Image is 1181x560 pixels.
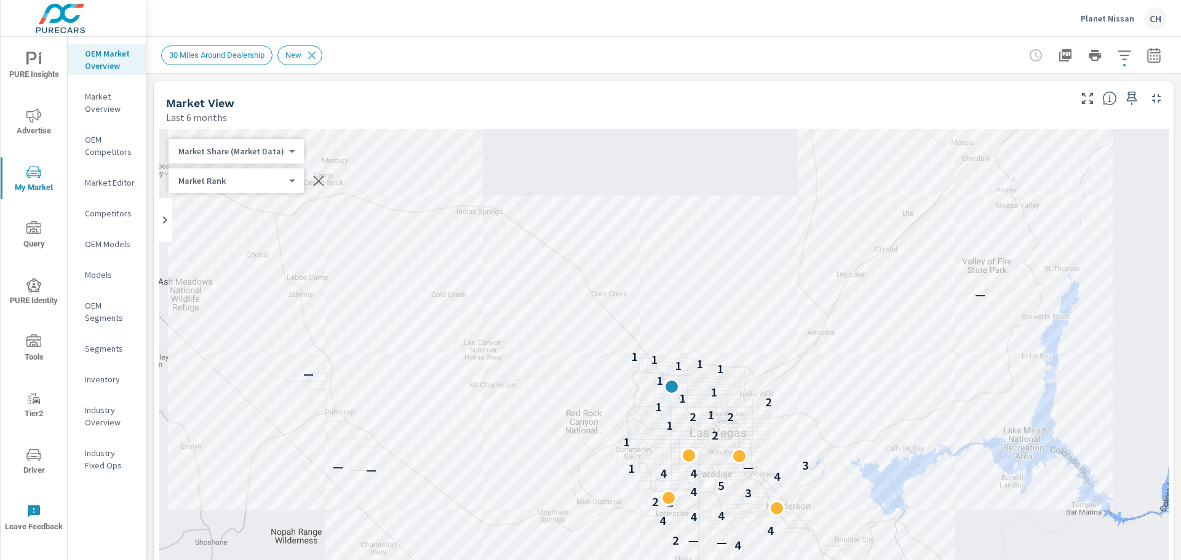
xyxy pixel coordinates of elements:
button: Select Date Range [1142,43,1166,68]
p: 2 [712,428,718,443]
p: 4 [660,466,667,481]
p: Inventory [85,373,136,385]
p: 1 [655,400,662,414]
span: Query [4,221,63,251]
div: Models [68,266,146,284]
p: 1 [628,461,635,476]
p: 4 [718,508,725,523]
div: OEM Segments [68,296,146,327]
div: nav menu [1,37,67,546]
p: — [743,460,754,475]
p: 2 [690,409,696,424]
p: 4 [767,523,774,538]
span: Leave Feedback [4,504,63,534]
div: Market Editor [68,173,146,192]
p: OEM Market Overview [85,47,136,72]
p: 4 [690,510,697,524]
p: 1 [656,373,663,388]
span: My Market [4,165,63,195]
p: 5 [718,478,725,493]
p: Market Share (Market Data) [178,146,284,157]
p: 1 [651,352,658,367]
div: Industry Overview [68,401,146,432]
p: — [333,459,343,474]
p: Market Overview [85,90,136,115]
p: 2 [727,409,734,424]
p: Segments [85,342,136,355]
span: New [278,50,309,60]
p: Competitors [85,207,136,219]
p: Models [85,269,136,281]
div: Market Overview [68,87,146,118]
button: Print Report [1083,43,1107,68]
p: — [688,533,699,548]
h5: Market View [166,97,234,109]
span: Driver [4,448,63,478]
p: 2 [672,533,679,548]
button: Apply Filters [1112,43,1137,68]
p: 4 [690,466,697,481]
p: Industry Fixed Ops [85,447,136,471]
p: 1 [696,357,703,371]
span: Save this to your personalized report [1122,89,1142,108]
p: 1 [679,391,686,406]
p: 3 [802,458,809,473]
span: PURE Identity [4,278,63,308]
div: Competitors [68,204,146,223]
button: "Export Report to PDF" [1053,43,1078,68]
p: 1 [707,408,714,422]
p: 3 [745,486,752,500]
span: Find the biggest opportunities in your market for your inventory. Understand by postal code where... [1102,91,1117,106]
span: PURE Insights [4,52,63,82]
p: 1 [666,418,673,433]
p: 2 [765,395,772,409]
div: OEM Competitors [68,130,146,161]
p: OEM Models [85,238,136,250]
p: 2 [652,494,659,509]
div: Market Share (Market Data) [169,146,294,157]
p: OEM Competitors [85,133,136,158]
p: 4 [659,513,666,528]
p: Industry Overview [85,404,136,428]
p: 1 [717,361,723,376]
button: Make Fullscreen [1078,89,1097,108]
p: 1 [623,435,630,449]
div: OEM Models [68,235,146,253]
p: — [366,462,376,477]
p: 1 [675,358,682,373]
div: OEM Market Overview [68,44,146,75]
p: Market Editor [85,176,136,189]
div: Segments [68,339,146,358]
p: 2 [667,495,674,510]
p: OEM Segments [85,299,136,324]
span: Tier2 [4,391,63,421]
div: New [277,45,322,65]
span: 30 Miles Around Dealership [162,50,272,60]
p: 4 [734,538,741,553]
p: — [717,535,727,550]
p: Market Rank [178,175,284,186]
span: Tools [4,334,63,365]
p: — [303,366,314,381]
div: Industry Fixed Ops [68,444,146,475]
p: 1 [631,349,638,364]
p: 1 [710,385,717,400]
button: Minimize Widget [1147,89,1166,108]
div: Inventory [68,370,146,388]
p: 4 [774,469,781,484]
p: Planet Nissan [1081,13,1134,24]
span: Advertise [4,108,63,138]
p: 4 [690,484,697,499]
div: Market Share (Market Data) [169,175,294,187]
p: Last 6 months [166,110,227,125]
div: CH [1144,7,1166,30]
p: — [975,287,985,302]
